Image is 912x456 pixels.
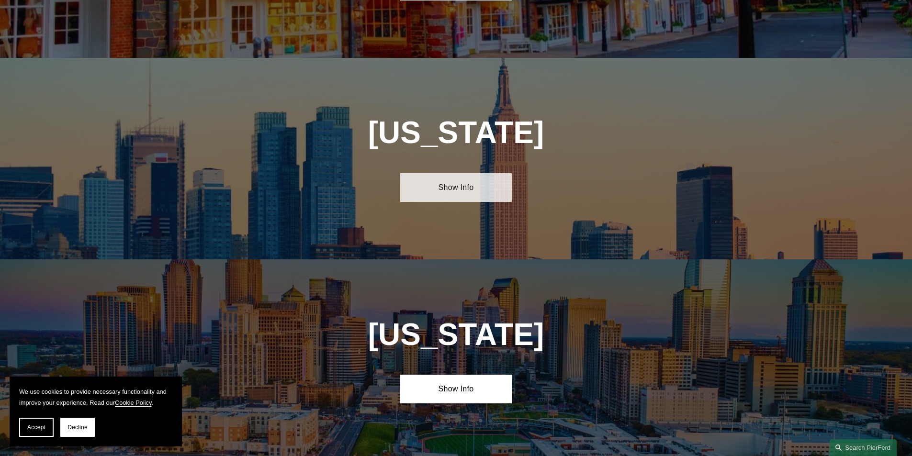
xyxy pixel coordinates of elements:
a: Show Info [400,375,512,403]
section: Cookie banner [10,377,182,446]
button: Decline [60,418,95,437]
a: Show Info [400,173,512,202]
h1: [US_STATE] [316,317,596,352]
a: Search this site [830,439,897,456]
p: We use cookies to provide necessary functionality and improve your experience. Read our . [19,386,172,408]
span: Decline [68,424,88,431]
a: Cookie Policy [115,399,152,406]
span: Accept [27,424,45,431]
button: Accept [19,418,54,437]
h1: [US_STATE] [316,115,596,150]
